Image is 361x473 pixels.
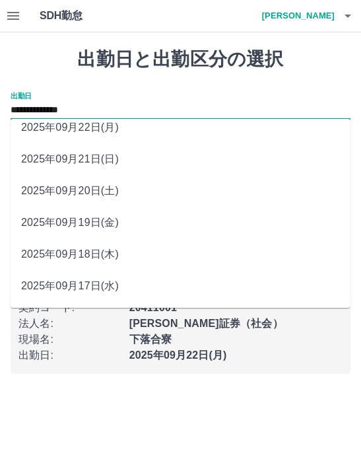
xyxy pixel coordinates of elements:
p: 現場名 : [18,332,121,347]
li: 2025年09月22日(月) [11,112,350,143]
li: 2025年09月18日(木) [11,238,350,270]
p: 出勤日 : [18,347,121,363]
li: 2025年09月21日(日) [11,143,350,175]
label: 出勤日 [11,91,32,100]
li: 2025年09月16日(火) [11,302,350,334]
li: 2025年09月17日(水) [11,270,350,302]
h1: 出勤日と出勤区分の選択 [11,48,350,71]
b: [PERSON_NAME]証券（社会） [129,318,283,329]
li: 2025年09月19日(金) [11,207,350,238]
b: 下落合寮 [129,334,172,345]
b: 2025年09月22日(月) [129,349,227,361]
p: 法人名 : [18,316,121,332]
li: 2025年09月20日(土) [11,175,350,207]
